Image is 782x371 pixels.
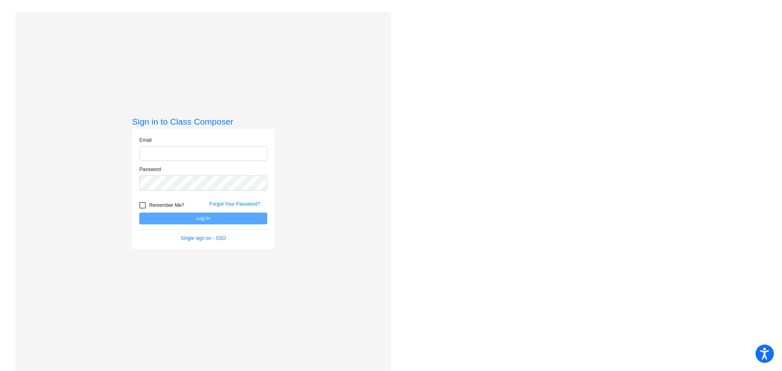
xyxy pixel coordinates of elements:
[209,201,260,207] a: Forgot Your Password?
[132,116,275,127] h3: Sign in to Class Composer
[139,213,267,224] button: Log In
[149,200,184,210] span: Remember Me?
[181,235,226,241] a: Single sign on - SSO
[139,136,152,144] label: Email
[139,166,161,173] label: Password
